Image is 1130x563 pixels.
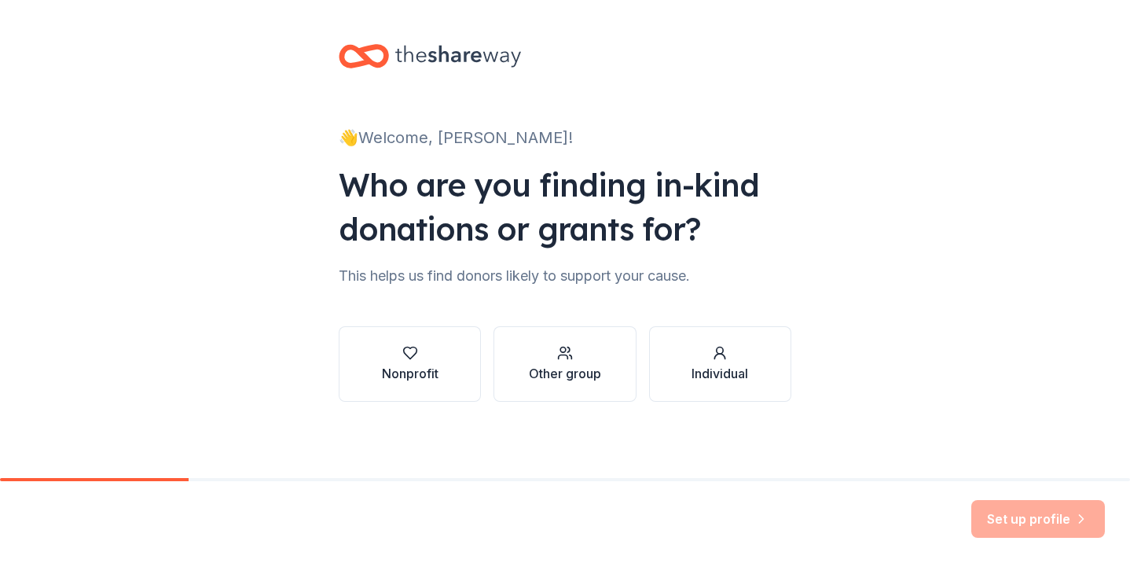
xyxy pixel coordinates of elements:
div: This helps us find donors likely to support your cause. [339,263,791,289]
div: 👋 Welcome, [PERSON_NAME]! [339,125,791,150]
div: Who are you finding in-kind donations or grants for? [339,163,791,251]
button: Nonprofit [339,326,481,402]
div: Other group [529,364,601,383]
button: Individual [649,326,791,402]
div: Nonprofit [382,364,438,383]
button: Other group [493,326,636,402]
div: Individual [692,364,748,383]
